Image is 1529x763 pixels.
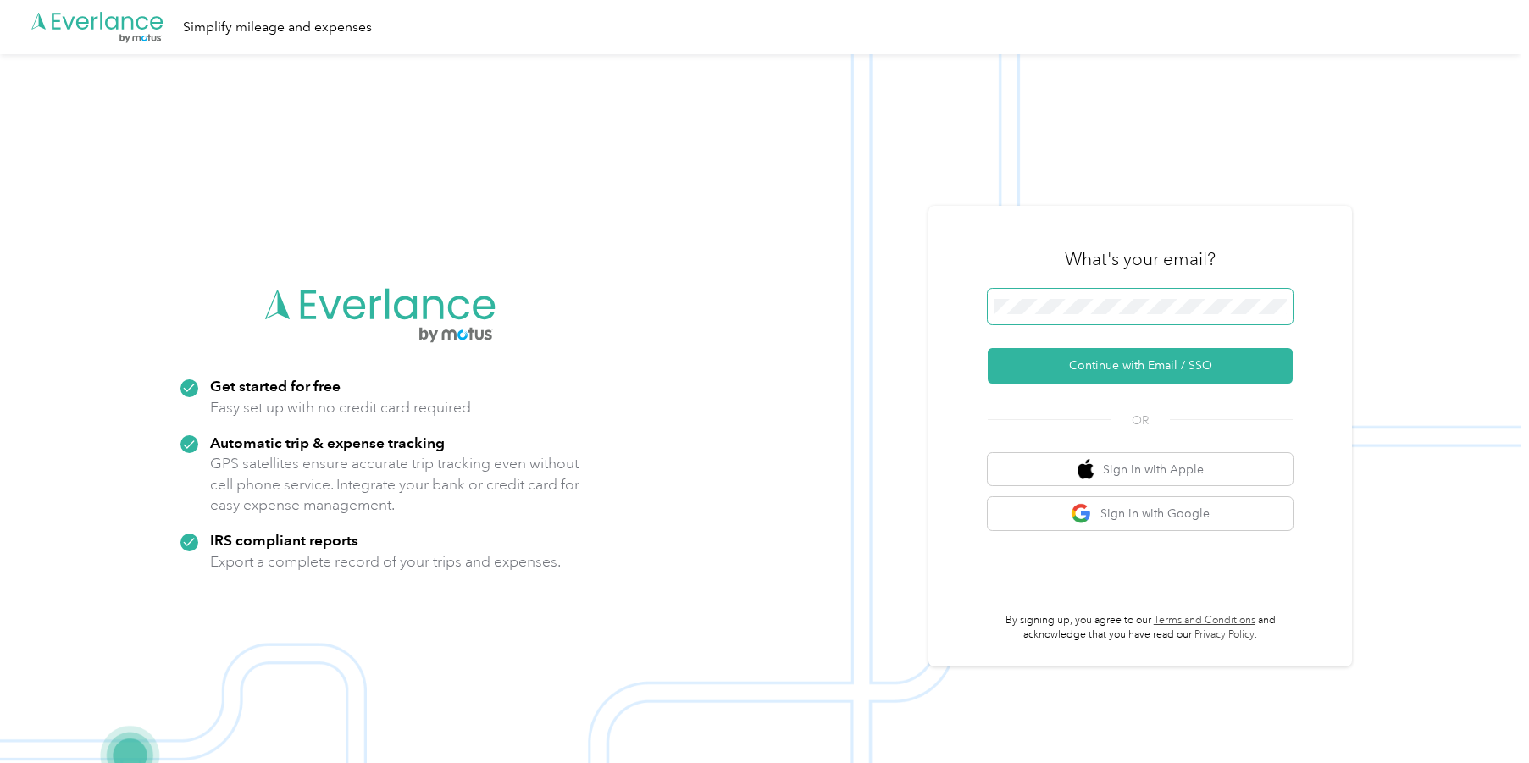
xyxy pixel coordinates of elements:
[1071,503,1092,524] img: google logo
[210,397,471,418] p: Easy set up with no credit card required
[183,17,372,38] div: Simplify mileage and expenses
[988,613,1293,643] p: By signing up, you agree to our and acknowledge that you have read our .
[210,377,341,395] strong: Get started for free
[1111,412,1170,429] span: OR
[210,531,358,549] strong: IRS compliant reports
[210,551,561,572] p: Export a complete record of your trips and expenses.
[1434,668,1529,763] iframe: Everlance-gr Chat Button Frame
[1194,628,1255,641] a: Privacy Policy
[1065,247,1216,271] h3: What's your email?
[1078,459,1094,480] img: apple logo
[210,453,580,516] p: GPS satellites ensure accurate trip tracking even without cell phone service. Integrate your bank...
[988,453,1293,486] button: apple logoSign in with Apple
[210,434,445,451] strong: Automatic trip & expense tracking
[988,348,1293,384] button: Continue with Email / SSO
[1154,614,1255,627] a: Terms and Conditions
[988,497,1293,530] button: google logoSign in with Google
